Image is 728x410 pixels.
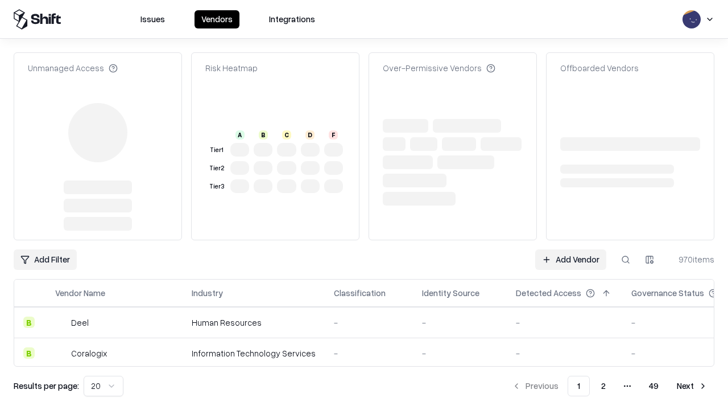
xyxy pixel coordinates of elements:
nav: pagination [505,376,714,396]
div: Coralogix [71,347,107,359]
img: Coralogix [55,347,67,359]
div: Human Resources [192,317,316,329]
div: - [334,317,404,329]
div: Risk Heatmap [205,62,258,74]
a: Add Vendor [535,249,606,270]
div: B [23,317,35,328]
div: Unmanaged Access [28,62,118,74]
div: Classification [334,287,386,299]
button: Next [670,376,714,396]
button: Integrations [262,10,322,28]
button: Add Filter [14,249,77,270]
div: Detected Access [516,287,581,299]
div: 970 items [669,253,714,265]
div: B [259,130,268,140]
div: Deel [71,317,89,329]
div: Tier 3 [208,182,226,191]
div: Tier 1 [208,145,226,155]
button: Issues [134,10,172,28]
div: Tier 2 [208,163,226,173]
div: Information Technology Services [192,347,316,359]
button: 2 [592,376,615,396]
button: 1 [568,376,590,396]
button: Vendors [195,10,239,28]
div: - [422,317,498,329]
img: Deel [55,317,67,328]
div: Offboarded Vendors [560,62,639,74]
div: Governance Status [631,287,704,299]
div: D [305,130,315,140]
div: F [329,130,338,140]
div: - [422,347,498,359]
div: - [516,317,613,329]
div: Vendor Name [55,287,105,299]
div: - [334,347,404,359]
p: Results per page: [14,380,79,392]
button: 49 [640,376,668,396]
div: C [282,130,291,140]
div: Identity Source [422,287,479,299]
div: Over-Permissive Vendors [383,62,495,74]
div: Industry [192,287,223,299]
div: - [516,347,613,359]
div: B [23,347,35,359]
div: A [235,130,245,140]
